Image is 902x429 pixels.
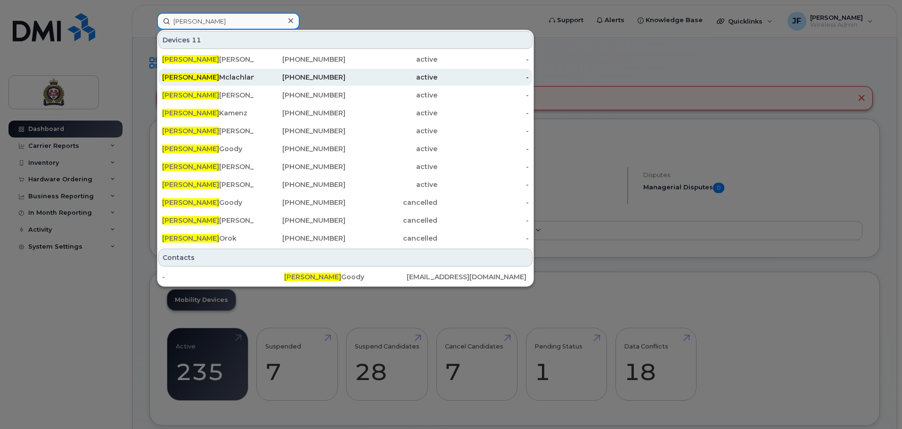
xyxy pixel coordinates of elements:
div: Devices [158,31,533,49]
div: - [162,272,284,282]
div: active [345,73,437,82]
div: [PHONE_NUMBER] [254,126,346,136]
div: - [437,216,529,225]
div: [PERSON_NAME] [162,90,254,100]
a: [PERSON_NAME][PERSON_NAME][PHONE_NUMBER]active- [158,158,533,175]
span: [PERSON_NAME] [162,55,219,64]
a: [PERSON_NAME][PERSON_NAME][PHONE_NUMBER]active- [158,176,533,193]
span: [PERSON_NAME] [162,198,219,207]
div: Goody [162,144,254,154]
div: - [437,73,529,82]
div: cancelled [345,216,437,225]
span: [PERSON_NAME] [284,273,341,281]
div: [PHONE_NUMBER] [254,198,346,207]
div: [PHONE_NUMBER] [254,180,346,189]
span: [PERSON_NAME] [162,162,219,171]
a: [PERSON_NAME][PERSON_NAME][PHONE_NUMBER]cancelled- [158,212,533,229]
div: - [437,180,529,189]
a: [PERSON_NAME]Orok[PHONE_NUMBER]cancelled- [158,230,533,247]
a: [PERSON_NAME]Goody[PHONE_NUMBER]cancelled- [158,194,533,211]
a: [PERSON_NAME][PERSON_NAME][PHONE_NUMBER]active- [158,87,533,104]
div: [PHONE_NUMBER] [254,234,346,243]
span: [PERSON_NAME] [162,180,219,189]
div: Goody [284,272,406,282]
div: [PHONE_NUMBER] [254,55,346,64]
div: Contacts [158,249,533,267]
a: [PERSON_NAME]Goody[PHONE_NUMBER]active- [158,140,533,157]
div: active [345,144,437,154]
div: - [437,162,529,171]
div: [PERSON_NAME] [162,55,254,64]
div: [EMAIL_ADDRESS][DOMAIN_NAME] [407,272,529,282]
div: Orok [162,234,254,243]
div: - [437,90,529,100]
div: [PHONE_NUMBER] [254,108,346,118]
span: [PERSON_NAME] [162,127,219,135]
div: active [345,55,437,64]
div: [PHONE_NUMBER] [254,216,346,225]
div: - [437,198,529,207]
div: Goody [162,198,254,207]
div: [PHONE_NUMBER] [254,73,346,82]
div: [PHONE_NUMBER] [254,162,346,171]
div: active [345,90,437,100]
div: Kamenz [162,108,254,118]
a: -[PERSON_NAME]Goody[EMAIL_ADDRESS][DOMAIN_NAME] [158,268,533,285]
div: [PHONE_NUMBER] [254,144,346,154]
span: [PERSON_NAME] [162,216,219,225]
div: active [345,162,437,171]
a: [PERSON_NAME]Kamenz[PHONE_NUMBER]active- [158,105,533,121]
div: - [437,108,529,118]
span: 11 [192,35,201,45]
span: [PERSON_NAME] [162,234,219,243]
div: cancelled [345,198,437,207]
div: Mclachlan [162,73,254,82]
div: [PHONE_NUMBER] [254,90,346,100]
a: [PERSON_NAME][PERSON_NAME][PHONE_NUMBER]active- [158,122,533,139]
div: cancelled [345,234,437,243]
div: active [345,108,437,118]
div: - [437,126,529,136]
div: [PERSON_NAME] [162,216,254,225]
div: - [437,144,529,154]
div: active [345,126,437,136]
span: [PERSON_NAME] [162,109,219,117]
span: [PERSON_NAME] [162,73,219,81]
div: [PERSON_NAME] [162,162,254,171]
div: [PERSON_NAME] [162,126,254,136]
div: - [437,55,529,64]
span: [PERSON_NAME] [162,91,219,99]
span: [PERSON_NAME] [162,145,219,153]
a: [PERSON_NAME][PERSON_NAME][PHONE_NUMBER]active- [158,51,533,68]
div: active [345,180,437,189]
div: - [437,234,529,243]
a: [PERSON_NAME]Mclachlan[PHONE_NUMBER]active- [158,69,533,86]
div: [PERSON_NAME] [162,180,254,189]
